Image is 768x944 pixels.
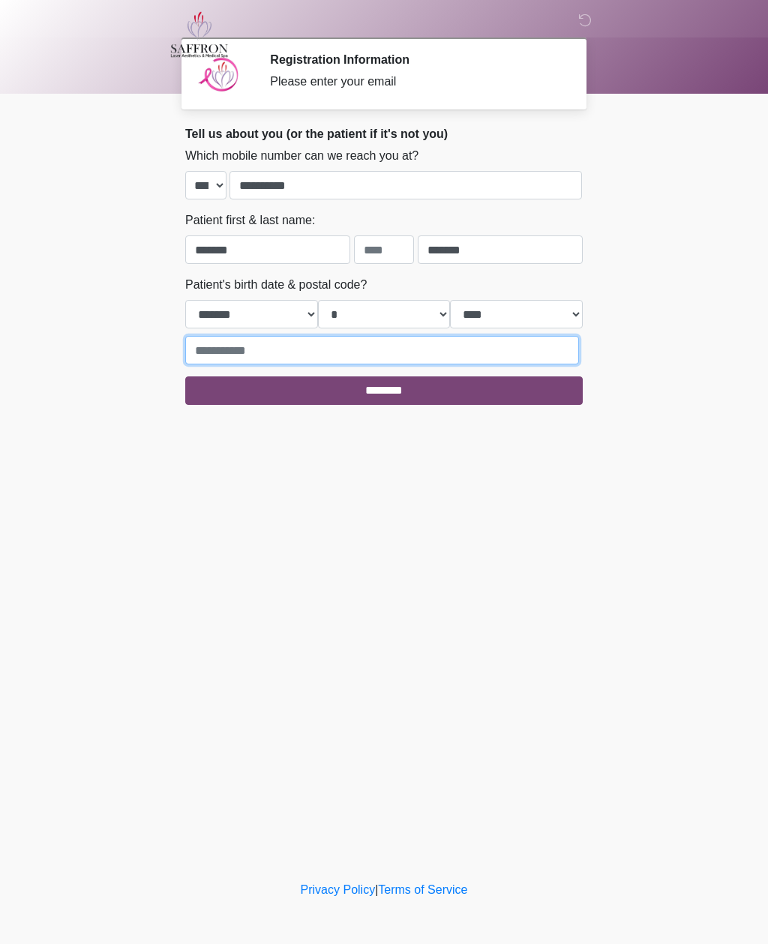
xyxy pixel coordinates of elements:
label: Patient's birth date & postal code? [185,276,367,294]
img: Agent Avatar [196,52,241,97]
img: Saffron Laser Aesthetics and Medical Spa Logo [170,11,229,58]
label: Which mobile number can we reach you at? [185,147,418,165]
a: Terms of Service [378,883,467,896]
a: | [375,883,378,896]
h2: Tell us about you (or the patient if it's not you) [185,127,583,141]
div: Please enter your email [270,73,560,91]
label: Patient first & last name: [185,211,315,229]
a: Privacy Policy [301,883,376,896]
